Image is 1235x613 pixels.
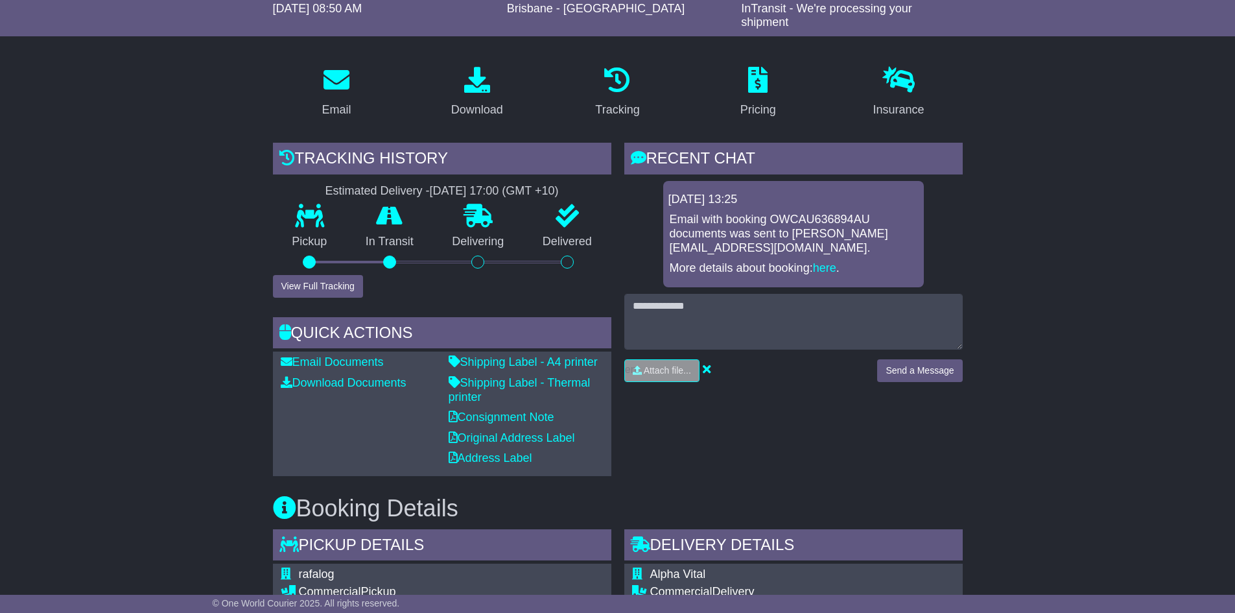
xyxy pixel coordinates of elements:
[740,101,776,119] div: Pricing
[650,585,944,599] div: Delivery
[273,184,611,198] div: Estimated Delivery -
[281,376,406,389] a: Download Documents
[273,275,363,298] button: View Full Tracking
[741,2,912,29] span: InTransit - We're processing your shipment
[451,101,503,119] div: Download
[273,317,611,352] div: Quick Actions
[668,193,919,207] div: [DATE] 13:25
[273,2,362,15] span: [DATE] 08:50 AM
[523,235,611,249] p: Delivered
[299,568,335,581] span: rafalog
[299,585,593,599] div: Pickup
[670,213,917,255] p: Email with booking OWCAU636894AU documents was sent to [PERSON_NAME][EMAIL_ADDRESS][DOMAIN_NAME].
[624,143,963,178] div: RECENT CHAT
[273,143,611,178] div: Tracking history
[650,585,712,598] span: Commercial
[322,101,351,119] div: Email
[449,376,591,403] a: Shipping Label - Thermal printer
[449,355,598,368] a: Shipping Label - A4 printer
[273,235,347,249] p: Pickup
[813,261,836,274] a: here
[587,62,648,123] a: Tracking
[449,411,554,424] a: Consignment Note
[273,496,963,522] h3: Booking Details
[873,101,924,119] div: Insurance
[313,62,359,123] a: Email
[732,62,784,123] a: Pricing
[449,431,575,444] a: Original Address Label
[281,355,384,368] a: Email Documents
[430,184,559,198] div: [DATE] 17:00 (GMT +10)
[433,235,524,249] p: Delivering
[877,359,962,382] button: Send a Message
[650,568,706,581] span: Alpha Vital
[449,451,532,464] a: Address Label
[595,101,639,119] div: Tracking
[213,598,400,608] span: © One World Courier 2025. All rights reserved.
[443,62,512,123] a: Download
[346,235,433,249] p: In Transit
[865,62,933,123] a: Insurance
[507,2,685,15] span: Brisbane - [GEOGRAPHIC_DATA]
[299,585,361,598] span: Commercial
[273,529,611,564] div: Pickup Details
[670,261,917,276] p: More details about booking: .
[624,529,963,564] div: Delivery Details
